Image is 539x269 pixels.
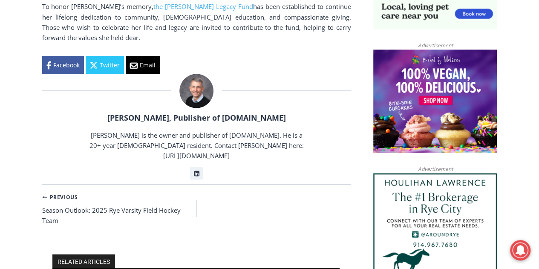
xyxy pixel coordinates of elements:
[223,85,395,104] span: Intern @ [DOMAIN_NAME]
[205,83,413,106] a: Intern @ [DOMAIN_NAME]
[153,2,253,11] a: the [PERSON_NAME] Legacy Fund
[126,56,160,74] a: Email
[42,56,84,74] a: Facebook
[107,112,286,122] a: [PERSON_NAME], Publisher of [DOMAIN_NAME]
[0,86,86,106] a: Open Tues. - Sun. [PHONE_NUMBER]
[3,88,84,120] span: Open Tues. - Sun. [PHONE_NUMBER]
[42,193,78,201] small: Previous
[409,41,461,49] span: Advertisement
[42,191,351,225] nav: Posts
[88,130,305,160] p: [PERSON_NAME] is the owner and publisher of [DOMAIN_NAME]. He is a 20+ year [DEMOGRAPHIC_DATA] re...
[42,191,197,225] a: PreviousSeason Outlook: 2025 Rye Varsity Field Hockey Team
[373,49,497,153] img: Baked by Melissa
[86,56,124,74] a: Twitter
[87,53,121,102] div: "...watching a master [PERSON_NAME] chef prepare an omakase meal is fascinating dinner theater an...
[52,254,115,269] h2: RELATED ARTICLES
[409,165,461,173] span: Advertisement
[215,0,403,83] div: "At the 10am stand-up meeting, each intern gets a chance to take [PERSON_NAME] and the other inte...
[42,1,351,42] p: To honor [PERSON_NAME]’s memory, has been established to continue her lifelong dedication to comm...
